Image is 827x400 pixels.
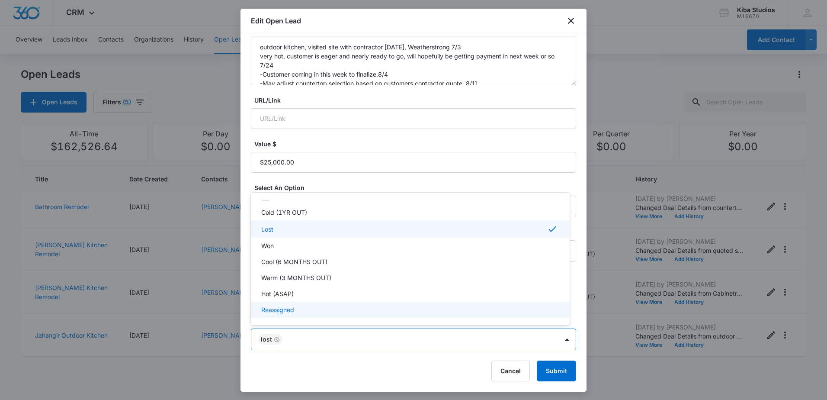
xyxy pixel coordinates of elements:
[261,208,307,217] p: Cold (1YR OUT)
[261,273,331,282] p: Warm (3 MONTHS OUT)
[261,257,327,266] p: Cool (6 MONTHS OUT)
[261,241,274,250] p: Won
[261,225,273,234] p: Lost
[261,289,294,298] p: Hot (ASAP)
[261,305,294,314] p: Reassigned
